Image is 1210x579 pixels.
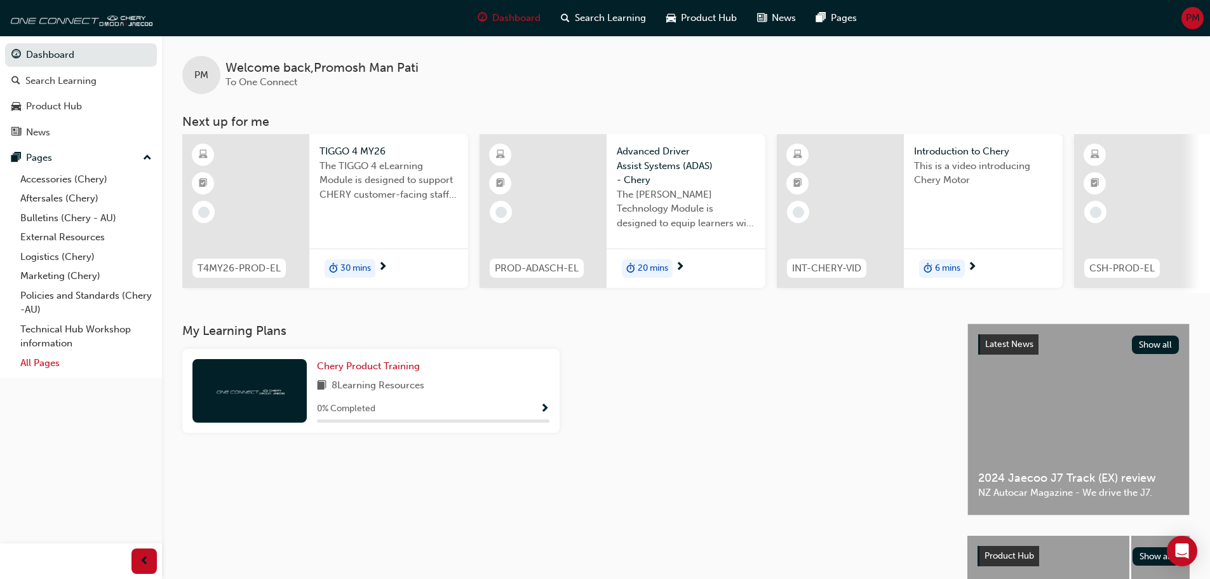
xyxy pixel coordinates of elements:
div: Open Intercom Messenger [1167,536,1197,566]
span: booktick-icon [1091,175,1099,192]
a: Aftersales (Chery) [15,189,157,208]
span: book-icon [317,378,326,394]
button: Show all [1133,547,1180,566]
button: Pages [5,146,157,170]
span: guage-icon [478,10,487,26]
span: Latest News [985,339,1033,350]
span: learningResourceType_ELEARNING-icon [496,147,505,163]
div: News [26,125,50,140]
img: oneconnect [215,385,285,397]
a: car-iconProduct Hub [656,5,747,31]
a: PROD-ADASCH-ELAdvanced Driver Assist Systems (ADAS) - CheryThe [PERSON_NAME] Technology Module is... [480,134,765,288]
a: Search Learning [5,69,157,93]
span: car-icon [11,101,21,112]
a: Marketing (Chery) [15,266,157,286]
span: Product Hub [681,11,737,25]
span: INT-CHERY-VID [792,261,861,276]
h3: Next up for me [162,114,1210,129]
span: This is a video introducing Chery Motor [914,159,1052,187]
span: search-icon [11,76,20,87]
span: search-icon [561,10,570,26]
span: learningResourceType_ELEARNING-icon [199,147,208,163]
a: Product HubShow all [978,546,1180,566]
a: search-iconSearch Learning [551,5,656,31]
span: Advanced Driver Assist Systems (ADAS) - Chery [617,144,755,187]
span: Introduction to Chery [914,144,1052,159]
span: learningResourceType_ELEARNING-icon [1091,147,1099,163]
button: DashboardSearch LearningProduct HubNews [5,41,157,146]
div: Search Learning [25,74,97,88]
a: Technical Hub Workshop information [15,320,157,353]
a: T4MY26-PROD-ELTIGGO 4 MY26The TIGGO 4 eLearning Module is designed to support CHERY customer-faci... [182,134,468,288]
span: PM [194,68,208,83]
span: To One Connect [225,76,297,88]
a: INT-CHERY-VIDIntroduction to CheryThis is a video introducing Chery Motorduration-icon6 mins [777,134,1063,288]
span: TIGGO 4 MY26 [319,144,458,159]
span: The [PERSON_NAME] Technology Module is designed to equip learners with essential knowledge about ... [617,187,755,231]
a: News [5,121,157,144]
a: Latest NewsShow all2024 Jaecoo J7 Track (EX) reviewNZ Autocar Magazine - We drive the J7. [967,324,1190,515]
a: Logistics (Chery) [15,247,157,267]
span: 30 mins [340,261,371,276]
a: news-iconNews [747,5,806,31]
span: pages-icon [816,10,826,26]
span: Search Learning [575,11,646,25]
span: pages-icon [11,153,21,164]
span: learningResourceType_ELEARNING-icon [793,147,802,163]
span: duration-icon [924,261,932,277]
a: Accessories (Chery) [15,170,157,189]
span: The TIGGO 4 eLearning Module is designed to support CHERY customer-facing staff with the product ... [319,159,458,202]
span: Show Progress [540,404,549,415]
span: Chery Product Training [317,360,420,372]
button: PM [1181,7,1204,29]
span: 6 mins [935,261,960,276]
a: Latest NewsShow all [978,334,1179,355]
span: PM [1186,11,1200,25]
span: next-icon [967,262,977,273]
span: next-icon [675,262,685,273]
span: Dashboard [492,11,541,25]
a: Chery Product Training [317,359,425,374]
span: 0 % Completed [317,402,375,416]
span: PROD-ADASCH-EL [495,261,579,276]
span: T4MY26-PROD-EL [198,261,281,276]
span: 2024 Jaecoo J7 Track (EX) review [978,471,1179,486]
img: oneconnect [6,5,152,31]
a: External Resources [15,228,157,247]
span: Welcome back , Promosh Man Pati [225,61,419,76]
a: guage-iconDashboard [467,5,551,31]
span: learningRecordVerb_NONE-icon [495,207,507,218]
a: Policies and Standards (Chery -AU) [15,286,157,320]
span: news-icon [757,10,767,26]
a: Product Hub [5,95,157,118]
span: up-icon [143,150,152,167]
span: Product Hub [985,550,1034,561]
a: Dashboard [5,43,157,67]
a: pages-iconPages [806,5,867,31]
span: booktick-icon [496,175,505,192]
span: News [772,11,796,25]
h3: My Learning Plans [182,324,947,338]
div: Product Hub [26,99,82,114]
button: Show all [1132,336,1180,354]
span: booktick-icon [199,175,208,192]
span: prev-icon [140,554,149,569]
button: Show Progress [540,401,549,417]
span: booktick-icon [793,175,802,192]
span: learningRecordVerb_NONE-icon [198,207,210,218]
span: learningRecordVerb_NONE-icon [793,207,804,218]
span: news-icon [11,127,21,139]
span: next-icon [378,262,387,273]
span: car-icon [666,10,676,26]
span: NZ Autocar Magazine - We drive the J7. [978,486,1179,500]
span: learningRecordVerb_NONE-icon [1090,207,1101,218]
span: guage-icon [11,50,21,61]
span: Pages [831,11,857,25]
span: duration-icon [329,261,338,277]
a: Bulletins (Chery - AU) [15,208,157,228]
a: All Pages [15,353,157,373]
span: CSH-PROD-EL [1089,261,1155,276]
span: 8 Learning Resources [332,378,424,394]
